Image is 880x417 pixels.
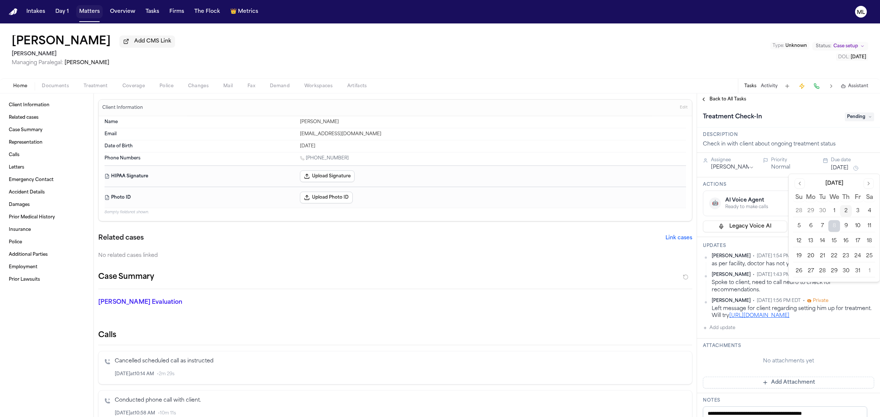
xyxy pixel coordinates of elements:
a: Intakes [23,5,48,18]
span: Case setup [833,43,858,49]
button: 30 [840,265,852,277]
button: 25 [863,250,875,262]
a: Accident Details [6,187,88,198]
button: 9 [840,220,852,232]
a: Prior Medical History [6,211,88,223]
div: No related cases linked [98,252,692,259]
p: 8 empty fields not shown. [104,210,686,215]
h1: Treatment Check-In [700,111,765,123]
span: • 2m 29s [157,371,175,377]
span: [DATE] at 10:14 AM [115,371,154,377]
span: Workspaces [304,83,333,89]
p: Cancelled scheduled call as instructed [115,357,686,366]
button: Create Immediate Task [797,81,807,91]
span: Back to All Tasks [709,96,746,102]
button: 27 [805,265,817,277]
button: Add Task [782,81,792,91]
button: Back to All Tasks [697,96,750,102]
h3: Notes [703,398,874,403]
button: Legacy Voice AI [703,221,787,232]
th: Thursday [840,193,852,202]
button: Edit DOL: 2025-08-15 [836,53,868,61]
a: Firms [166,5,187,18]
div: Left message for client regarding setting him up for treatment. Will try [712,305,874,320]
button: 8 [828,220,840,232]
span: • 10m 11s [158,410,176,416]
a: Overview [107,5,138,18]
h2: [PERSON_NAME] [12,50,175,59]
span: Documents [42,83,69,89]
a: Letters [6,162,88,173]
button: 17 [852,235,863,247]
button: 6 [805,220,817,232]
a: Client Information [6,99,88,111]
button: 16 [840,235,852,247]
span: Type : [773,44,784,48]
button: 1 [863,265,875,277]
button: 10 [852,220,863,232]
button: Activity [761,83,778,89]
span: Coverage [122,83,145,89]
div: [DATE] [300,143,686,149]
th: Friday [852,193,863,202]
span: Artifacts [347,83,367,89]
dt: Email [104,131,296,137]
dt: HIPAA Signature [104,170,296,182]
div: Priority [771,157,814,163]
span: Treatment [84,83,108,89]
button: 4 [863,205,875,217]
span: [DATE] 1:54 PM EDT [757,253,801,259]
h3: Description [703,132,874,138]
span: Police [159,83,173,89]
div: Ready to make calls [725,204,768,210]
img: Finch Logo [9,8,18,15]
span: • [753,298,755,304]
a: Emergency Contact [6,174,88,186]
button: 29 [805,205,817,217]
dt: Photo ID [104,192,296,203]
span: Mail [223,83,233,89]
button: 1 [828,205,840,217]
span: Edit [680,105,687,110]
span: • [753,253,755,259]
button: 15 [828,235,840,247]
button: 28 [817,265,828,277]
button: [DATE] [831,165,848,172]
a: Employment [6,261,88,273]
a: Representation [6,137,88,148]
h3: Client Information [101,105,144,111]
button: crownMetrics [227,5,261,18]
div: [DATE] [825,180,843,187]
button: Add update [703,324,735,332]
button: 24 [852,250,863,262]
button: Add CMS Link [120,36,175,47]
button: Tasks [744,83,756,89]
span: [DATE] 1:43 PM EDT [757,272,801,278]
button: Edit Type: Unknown [770,42,809,49]
a: Insurance [6,224,88,236]
div: as per facility, doctor has not yet sent over his dictations. [712,261,874,267]
th: Saturday [863,193,875,202]
span: Managing Paralegal: [12,60,63,66]
th: Wednesday [828,193,840,202]
button: Go to previous month [795,178,805,189]
span: • [803,298,805,304]
button: 23 [840,250,852,262]
h2: Related cases [98,233,144,243]
button: 20 [805,250,817,262]
button: 5 [793,220,805,232]
span: [PERSON_NAME] [712,253,751,259]
h2: Case Summary [98,271,154,283]
button: 29 [828,265,840,277]
button: Link cases [665,235,692,242]
span: [PERSON_NAME] [65,60,109,66]
button: Day 1 [52,5,72,18]
button: Assistant [841,83,868,89]
a: The Flock [191,5,223,18]
a: Calls [6,149,88,161]
button: Edit matter name [12,35,111,48]
button: Matters [76,5,103,18]
button: Snooze task [851,164,860,173]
